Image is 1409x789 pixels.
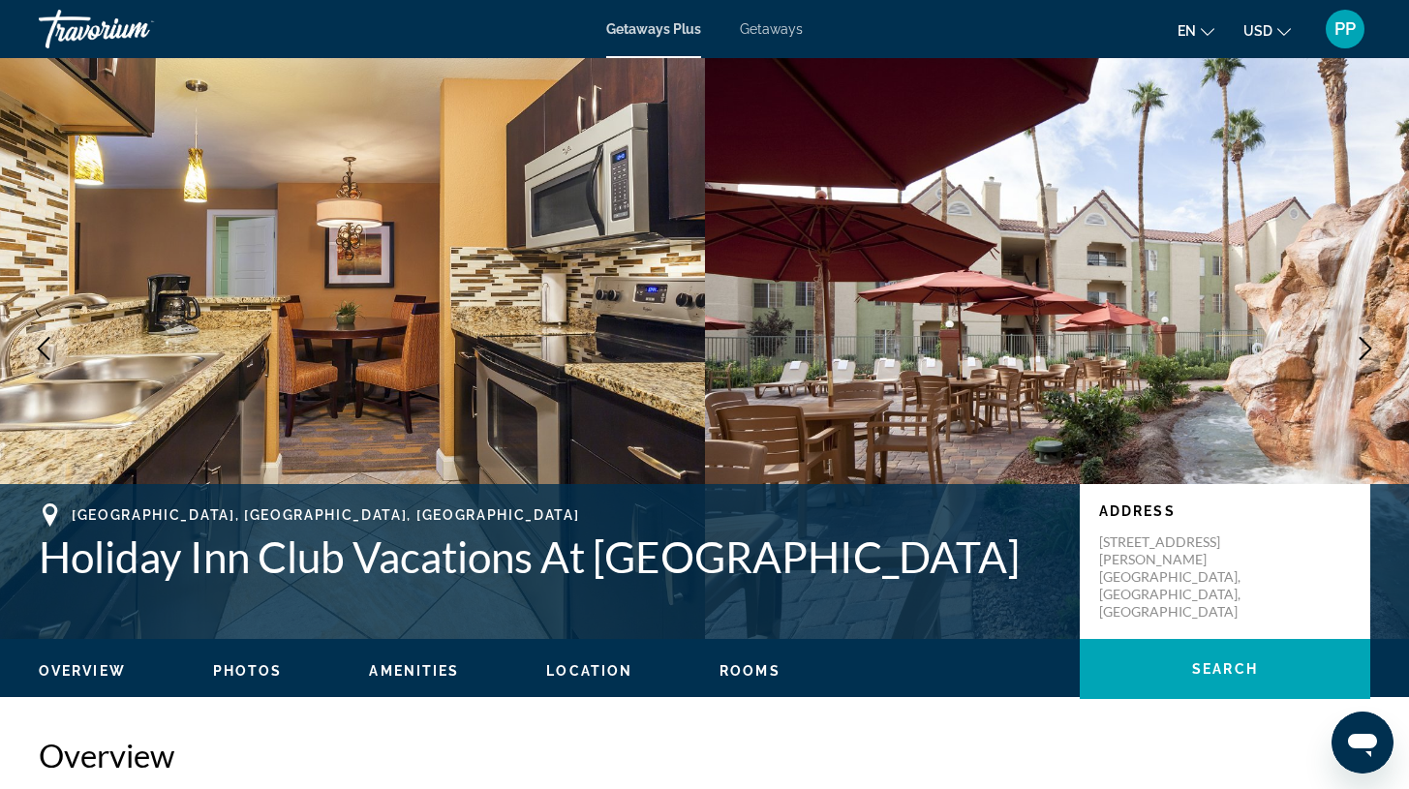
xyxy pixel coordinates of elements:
span: USD [1243,23,1272,39]
button: Search [1080,639,1370,699]
button: Overview [39,662,126,680]
span: en [1178,23,1196,39]
button: Rooms [720,662,781,680]
p: [STREET_ADDRESS][PERSON_NAME] [GEOGRAPHIC_DATA], [GEOGRAPHIC_DATA], [GEOGRAPHIC_DATA] [1099,533,1254,621]
h2: Overview [39,736,1370,774]
iframe: Кнопка запуска окна обмена сообщениями [1332,712,1394,774]
button: Previous image [19,324,68,373]
button: Change currency [1243,16,1291,45]
button: Change language [1178,16,1214,45]
a: Travorium [39,4,232,54]
button: Photos [213,662,283,680]
span: Location [546,663,632,679]
a: Getaways Plus [606,21,701,37]
button: Next image [1341,324,1390,373]
p: Address [1099,503,1351,519]
span: Amenities [369,663,459,679]
button: Location [546,662,632,680]
span: Rooms [720,663,781,679]
span: [GEOGRAPHIC_DATA], [GEOGRAPHIC_DATA], [GEOGRAPHIC_DATA] [72,507,579,523]
span: Search [1192,661,1258,677]
a: Getaways [740,21,803,37]
span: Photos [213,663,283,679]
h1: Holiday Inn Club Vacations At [GEOGRAPHIC_DATA] [39,531,1060,582]
button: Amenities [369,662,459,680]
button: User Menu [1320,9,1370,49]
span: Overview [39,663,126,679]
span: PP [1334,19,1356,39]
